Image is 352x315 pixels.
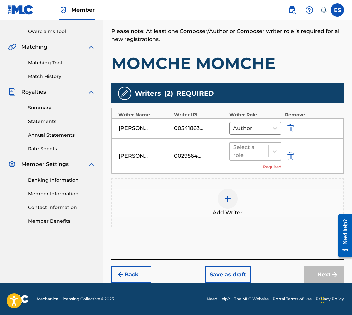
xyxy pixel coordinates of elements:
[21,43,47,51] span: Matching
[59,6,67,14] img: Top Rightsholder
[111,266,151,283] button: Back
[28,132,95,139] a: Annual Statements
[118,111,171,118] div: Writer Name
[229,111,282,118] div: Writer Role
[8,5,34,15] img: MLC Logo
[28,28,95,35] a: Overclaims Tool
[21,88,46,96] span: Royalties
[288,6,296,14] img: search
[28,59,95,66] a: Matching Tool
[28,190,95,197] a: Member Information
[316,296,344,302] a: Privacy Policy
[321,290,325,310] div: Плъзни
[111,53,344,73] h1: MOMCHE MOMCHE
[207,296,230,302] a: Need Help?
[28,218,95,225] a: Member Benefits
[205,266,251,283] button: Save as draft
[331,3,344,17] div: User Menu
[263,164,281,170] span: Required
[287,124,294,132] img: 12a2ab48e56ec057fbd8.svg
[8,295,29,303] img: logo
[287,152,294,160] img: 12a2ab48e56ec057fbd8.svg
[87,88,95,96] img: expand
[28,177,95,184] a: Banking Information
[87,43,95,51] img: expand
[305,6,313,14] img: help
[8,160,16,168] img: Member Settings
[174,111,226,118] div: Writer IPI
[333,209,352,263] iframe: Resource Center
[303,3,316,17] div: Help
[319,283,352,315] div: Джаджи за чат
[21,160,69,168] span: Member Settings
[176,88,214,98] span: REQUIRED
[135,88,161,98] span: Writers
[285,111,337,118] div: Remove
[233,143,265,159] div: Select a role
[8,43,16,51] img: Matching
[213,209,243,217] span: Add Writer
[28,73,95,80] a: Match History
[319,283,352,315] iframe: Chat Widget
[37,296,114,302] span: Mechanical Licensing Collective © 2025
[71,6,95,14] span: Member
[320,7,327,13] div: Notifications
[28,104,95,111] a: Summary
[234,296,269,302] a: The MLC Website
[117,271,125,279] img: 7ee5dd4eb1f8a8e3ef2f.svg
[28,118,95,125] a: Statements
[87,160,95,168] img: expand
[28,204,95,211] a: Contact Information
[8,88,16,96] img: Royalties
[164,88,173,98] span: ( 2 )
[285,3,299,17] a: Public Search
[111,28,341,42] span: Please note: At least one Composer/Author or Composer writer role is required for all new registr...
[224,195,232,203] img: add
[28,145,95,152] a: Rate Sheets
[121,89,129,97] img: writers
[273,296,312,302] a: Portal Terms of Use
